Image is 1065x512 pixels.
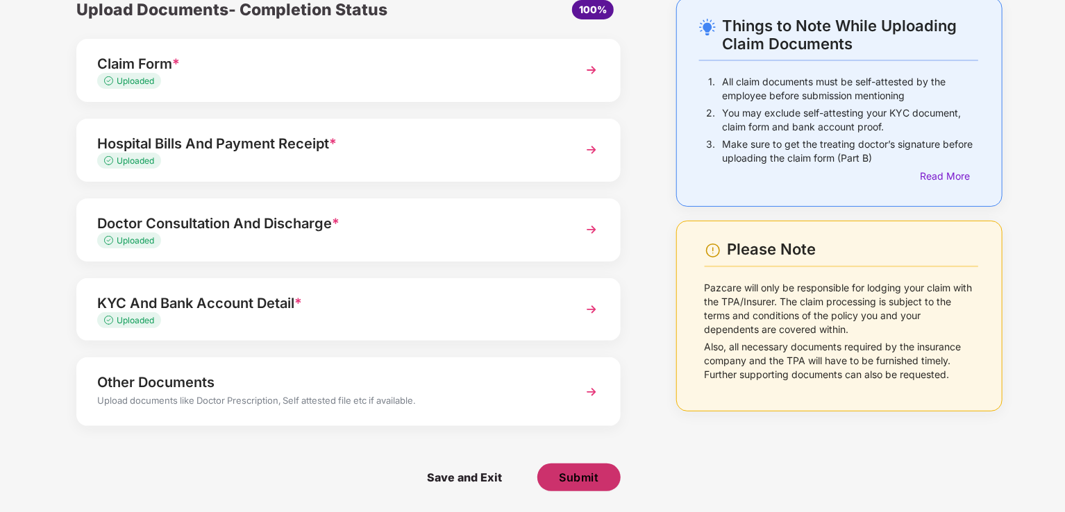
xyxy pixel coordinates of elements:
[706,106,715,134] p: 2.
[579,379,604,404] img: svg+xml;base64,PHN2ZyBpZD0iTmV4dCIgeG1sbnM9Imh0dHA6Ly93d3cudzMub3JnLzIwMDAvc3ZnIiB3aWR0aD0iMzYiIG...
[97,393,557,411] div: Upload documents like Doctor Prescription, Self attested file etc if available.
[413,463,516,491] span: Save and Exit
[699,19,716,35] img: svg+xml;base64,PHN2ZyB4bWxucz0iaHR0cDovL3d3dy53My5vcmcvMjAwMC9zdmciIHdpZHRoPSIyNC4wOTMiIGhlaWdodD...
[708,75,715,103] p: 1.
[97,133,557,155] div: Hospital Bills And Payment Receipt
[97,53,557,75] div: Claim Form
[104,156,117,165] img: svg+xml;base64,PHN2ZyB4bWxucz0iaHR0cDovL3d3dy53My5vcmcvMjAwMC9zdmciIHdpZHRoPSIxMy4zMzMiIGhlaWdodD...
[104,76,117,85] img: svg+xml;base64,PHN2ZyB4bWxucz0iaHR0cDovL3d3dy53My5vcmcvMjAwMC9zdmciIHdpZHRoPSIxMy4zMzMiIGhlaWdodD...
[579,217,604,242] img: svg+xml;base64,PHN2ZyBpZD0iTmV4dCIgeG1sbnM9Imh0dHA6Ly93d3cudzMub3JnLzIwMDAvc3ZnIiB3aWR0aD0iMzYiIG...
[706,137,715,165] p: 3.
[722,17,978,53] div: Things to Note While Uploading Claim Documents
[579,137,604,162] img: svg+xml;base64,PHN2ZyBpZD0iTmV4dCIgeG1sbnM9Imh0dHA6Ly93d3cudzMub3JnLzIwMDAvc3ZnIiB3aWR0aD0iMzYiIG...
[920,169,978,184] div: Read More
[97,292,557,314] div: KYC And Bank Account Detail
[579,3,607,15] span: 100%
[728,240,978,259] div: Please Note
[537,463,621,491] button: Submit
[117,315,154,325] span: Uploaded
[705,340,978,382] p: Also, all necessary documents required by the insurance company and the TPA will have to be furni...
[559,470,598,485] span: Submit
[117,76,154,86] span: Uploaded
[104,316,117,325] img: svg+xml;base64,PHN2ZyB4bWxucz0iaHR0cDovL3d3dy53My5vcmcvMjAwMC9zdmciIHdpZHRoPSIxMy4zMzMiIGhlaWdodD...
[722,106,978,134] p: You may exclude self-attesting your KYC document, claim form and bank account proof.
[705,281,978,336] p: Pazcare will only be responsible for lodging your claim with the TPA/Insurer. The claim processin...
[117,155,154,166] span: Uploaded
[579,297,604,322] img: svg+xml;base64,PHN2ZyBpZD0iTmV4dCIgeG1sbnM9Imh0dHA6Ly93d3cudzMub3JnLzIwMDAvc3ZnIiB3aWR0aD0iMzYiIG...
[97,371,557,393] div: Other Documents
[722,137,978,165] p: Make sure to get the treating doctor’s signature before uploading the claim form (Part B)
[722,75,978,103] p: All claim documents must be self-attested by the employee before submission mentioning
[579,58,604,83] img: svg+xml;base64,PHN2ZyBpZD0iTmV4dCIgeG1sbnM9Imh0dHA6Ly93d3cudzMub3JnLzIwMDAvc3ZnIiB3aWR0aD0iMzYiIG...
[104,236,117,245] img: svg+xml;base64,PHN2ZyB4bWxucz0iaHR0cDovL3d3dy53My5vcmcvMjAwMC9zdmciIHdpZHRoPSIxMy4zMzMiIGhlaWdodD...
[117,235,154,246] span: Uploaded
[97,212,557,234] div: Doctor Consultation And Discharge
[705,242,721,259] img: svg+xml;base64,PHN2ZyBpZD0iV2FybmluZ18tXzI0eDI0IiBkYXRhLW5hbWU9Ildhcm5pbmcgLSAyNHgyNCIgeG1sbnM9Im...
